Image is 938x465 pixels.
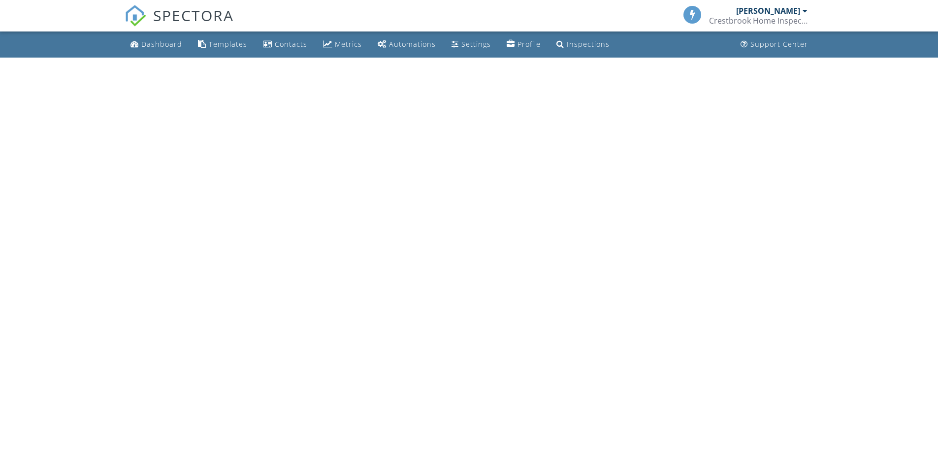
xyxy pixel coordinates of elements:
[209,39,247,49] div: Templates
[275,39,307,49] div: Contacts
[319,35,366,54] a: Metrics
[194,35,251,54] a: Templates
[153,5,234,26] span: SPECTORA
[750,39,808,49] div: Support Center
[503,35,545,54] a: Company Profile
[259,35,311,54] a: Contacts
[335,39,362,49] div: Metrics
[141,39,182,49] div: Dashboard
[737,35,812,54] a: Support Center
[125,13,234,34] a: SPECTORA
[125,5,146,27] img: The Best Home Inspection Software - Spectora
[374,35,440,54] a: Automations (Basic)
[448,35,495,54] a: Settings
[389,39,436,49] div: Automations
[461,39,491,49] div: Settings
[709,16,808,26] div: Crestbrook Home Inspection, PLLC
[736,6,800,16] div: [PERSON_NAME]
[127,35,186,54] a: Dashboard
[567,39,610,49] div: Inspections
[518,39,541,49] div: Profile
[552,35,614,54] a: Inspections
